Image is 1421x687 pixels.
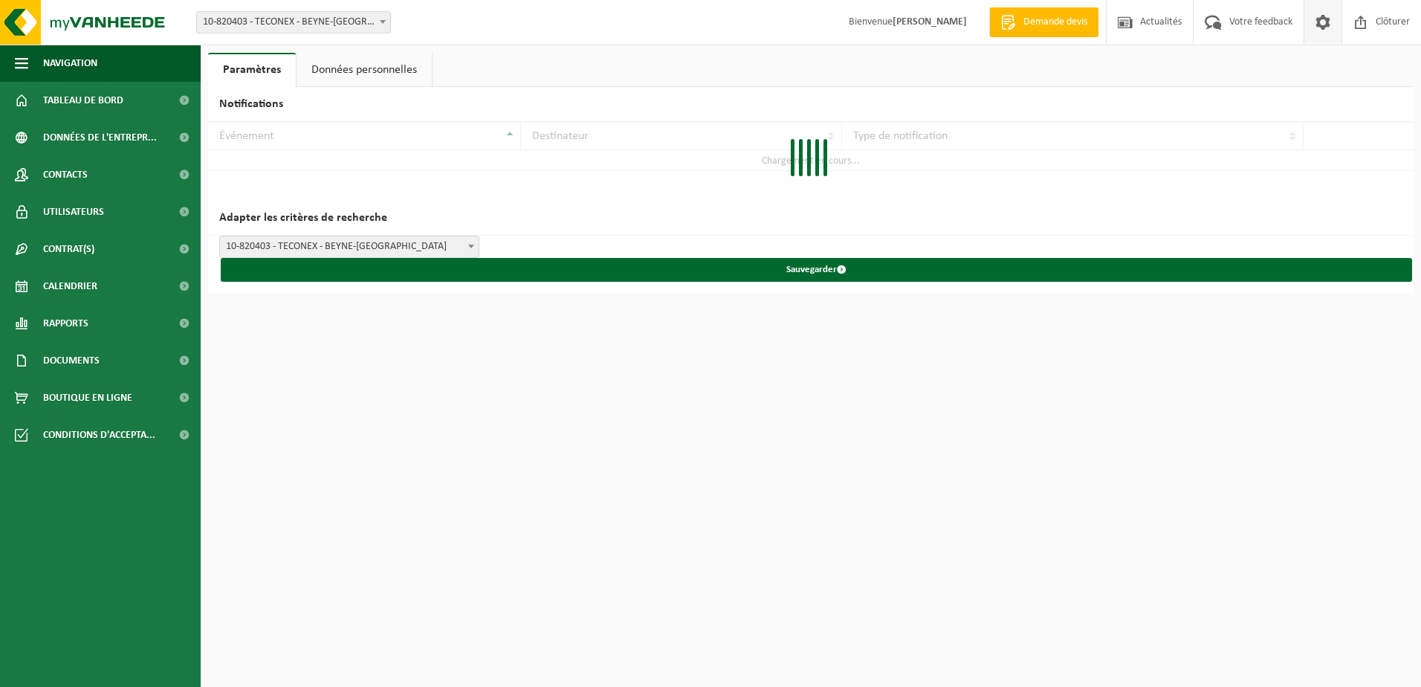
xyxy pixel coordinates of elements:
[893,16,967,28] strong: [PERSON_NAME]
[1020,15,1091,30] span: Demande devis
[989,7,1098,37] a: Demande devis
[297,53,432,87] a: Données personnelles
[43,119,157,156] span: Données de l'entrepr...
[43,342,100,379] span: Documents
[43,416,155,454] span: Conditions d'accepta...
[43,45,97,82] span: Navigation
[220,236,479,257] span: 10-820403 - TECONEX - BEYNE-HEUSAY
[43,230,94,268] span: Contrat(s)
[43,156,88,193] span: Contacts
[43,305,88,342] span: Rapports
[43,193,104,230] span: Utilisateurs
[208,87,1414,122] h2: Notifications
[208,201,1414,236] h2: Adapter les critères de recherche
[43,379,132,416] span: Boutique en ligne
[43,268,97,305] span: Calendrier
[196,11,391,33] span: 10-820403 - TECONEX - BEYNE-HEUSAY
[43,82,123,119] span: Tableau de bord
[221,258,1412,282] button: Sauvegarder
[208,53,296,87] a: Paramètres
[219,236,479,258] span: 10-820403 - TECONEX - BEYNE-HEUSAY
[197,12,390,33] span: 10-820403 - TECONEX - BEYNE-HEUSAY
